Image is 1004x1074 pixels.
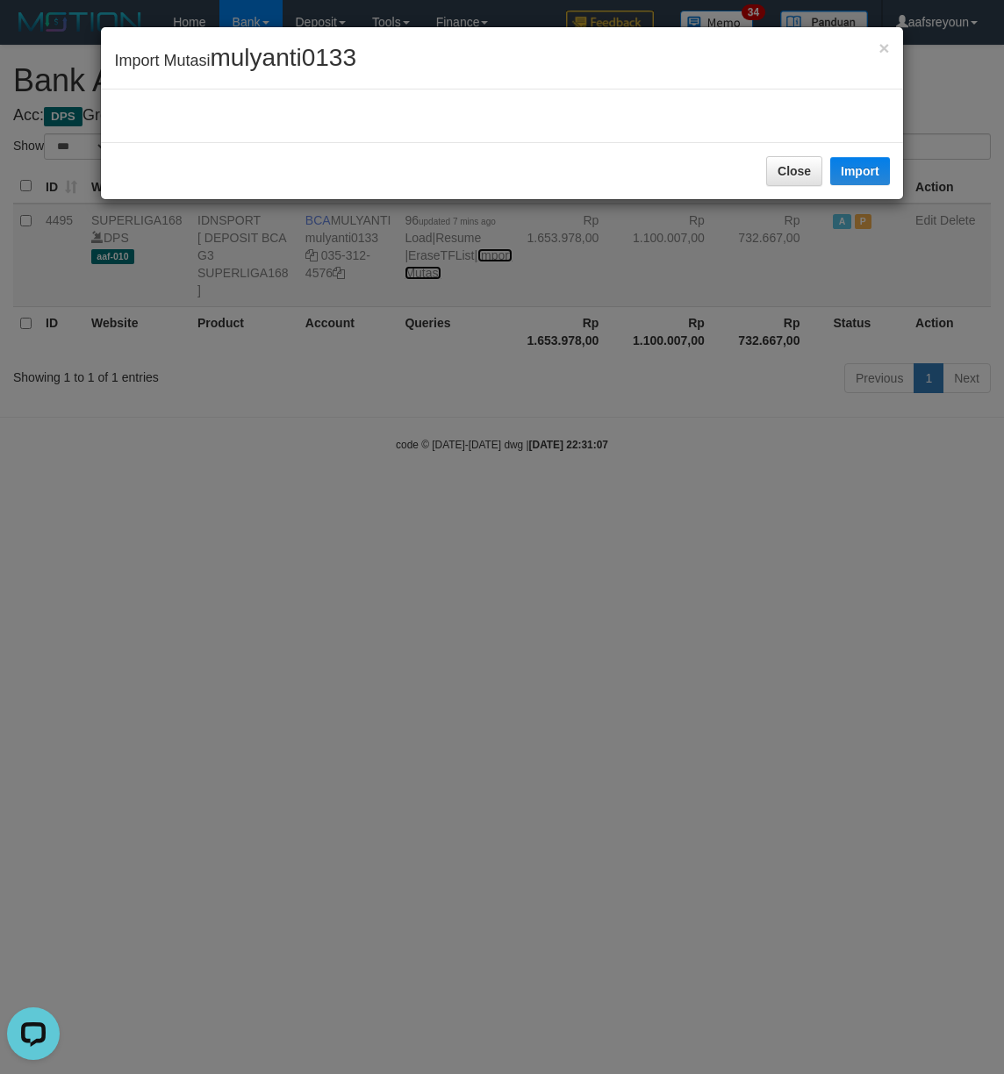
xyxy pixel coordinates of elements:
span: × [878,38,889,58]
button: Close [878,39,889,57]
button: Open LiveChat chat widget [7,7,60,60]
span: Import Mutasi [114,52,356,69]
button: Import [830,157,890,185]
button: Close [766,156,822,186]
span: mulyanti0133 [210,44,356,71]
